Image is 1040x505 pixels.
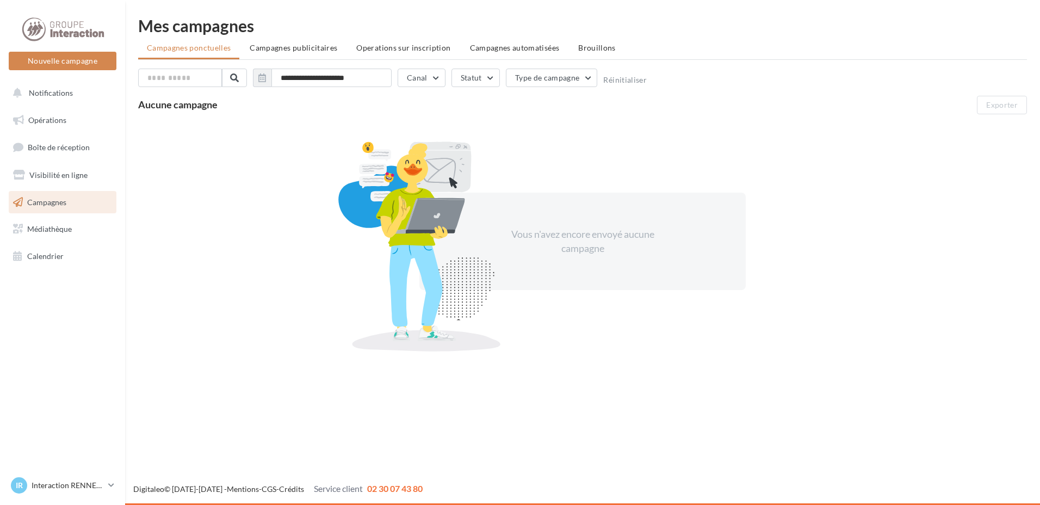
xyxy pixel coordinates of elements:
a: Boîte de réception [7,136,119,159]
a: Calendrier [7,245,119,268]
span: Campagnes [27,197,66,206]
span: Notifications [29,88,73,97]
span: Service client [314,483,363,494]
button: Statut [451,69,500,87]
a: Visibilité en ligne [7,164,119,187]
a: IR Interaction RENNES TRANSPORT [9,475,116,496]
span: Brouillons [578,43,616,52]
span: Visibilité en ligne [29,170,88,180]
span: Boîte de réception [28,143,90,152]
span: Calendrier [27,251,64,261]
a: Campagnes [7,191,119,214]
a: Digitaleo [133,484,164,494]
a: Mentions [227,484,259,494]
button: Nouvelle campagne [9,52,116,70]
span: IR [16,480,23,491]
p: Interaction RENNES TRANSPORT [32,480,104,491]
span: Médiathèque [27,224,72,233]
span: Opérations [28,115,66,125]
span: Aucune campagne [138,98,218,110]
a: CGS [262,484,276,494]
a: Médiathèque [7,218,119,241]
span: © [DATE]-[DATE] - - - [133,484,423,494]
button: Réinitialiser [603,76,647,84]
div: Vous n'avez encore envoyé aucune campagne [489,227,676,255]
a: Opérations [7,109,119,132]
button: Exporter [977,96,1027,114]
span: 02 30 07 43 80 [367,483,423,494]
button: Canal [398,69,445,87]
button: Notifications [7,82,114,104]
span: Operations sur inscription [356,43,450,52]
button: Type de campagne [506,69,598,87]
span: Campagnes automatisées [470,43,560,52]
span: Campagnes publicitaires [250,43,337,52]
div: Mes campagnes [138,17,1027,34]
a: Crédits [279,484,304,494]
